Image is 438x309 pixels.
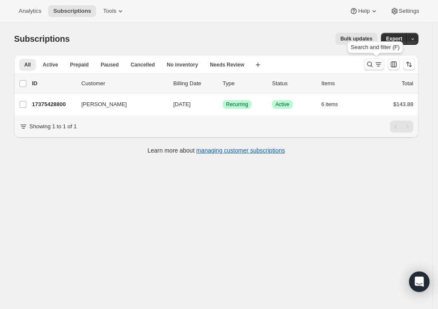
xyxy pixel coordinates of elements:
span: All [24,61,31,68]
p: Showing 1 to 1 of 1 [29,122,77,131]
div: Type [223,79,265,88]
span: No inventory [167,61,198,68]
p: Learn more about [148,146,285,155]
p: Status [272,79,315,88]
span: Needs Review [210,61,244,68]
span: Settings [399,8,419,14]
span: Subscriptions [14,34,70,43]
p: Billing Date [173,79,216,88]
a: managing customer subscriptions [196,147,285,154]
span: [DATE] [173,101,191,107]
button: [PERSON_NAME] [76,98,161,111]
button: Bulk updates [335,33,378,45]
button: Create new view [251,59,265,71]
span: Prepaid [70,61,89,68]
span: Subscriptions [53,8,91,14]
span: Paused [100,61,119,68]
button: Sort the results [403,58,415,70]
span: $143.88 [393,101,413,107]
span: Active [43,61,58,68]
span: Help [358,8,369,14]
span: Analytics [19,8,41,14]
div: Items [321,79,364,88]
span: Cancelled [131,61,155,68]
button: Help [344,5,383,17]
nav: Pagination [390,121,413,133]
p: 17375428800 [32,100,74,109]
span: Tools [103,8,116,14]
p: Customer [81,79,166,88]
p: Total [402,79,413,88]
div: IDCustomerBilling DateTypeStatusItemsTotal [32,79,413,88]
button: Settings [385,5,424,17]
button: Tools [98,5,130,17]
span: Bulk updates [341,35,372,42]
span: Export [386,35,402,42]
span: [PERSON_NAME] [81,100,127,109]
span: 6 items [321,101,338,108]
div: Open Intercom Messenger [409,271,429,292]
button: Analytics [14,5,46,17]
button: 6 items [321,98,347,110]
button: Customize table column order and visibility [388,58,400,70]
button: Search and filter results [364,58,384,70]
button: Subscriptions [48,5,96,17]
span: Active [275,101,289,108]
p: ID [32,79,74,88]
span: Recurring [226,101,248,108]
div: 17375428800[PERSON_NAME][DATE]SuccessRecurringSuccessActive6 items$143.88 [32,98,413,110]
button: Export [381,33,407,45]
